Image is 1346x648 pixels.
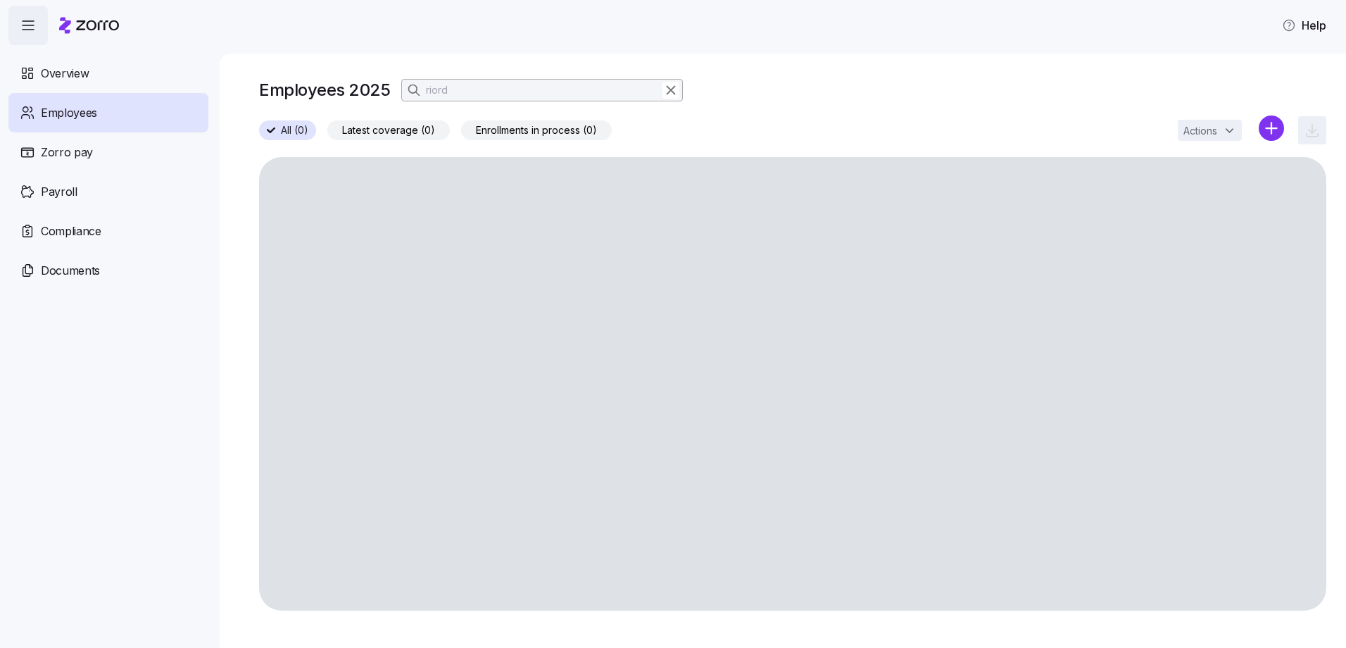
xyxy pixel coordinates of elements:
a: Overview [8,54,208,93]
a: Zorro pay [8,132,208,172]
span: Documents [41,262,100,280]
span: Zorro pay [41,144,93,161]
a: Documents [8,251,208,290]
span: Compliance [41,223,101,240]
span: Latest coverage (0) [342,121,435,139]
a: Employees [8,93,208,132]
span: Payroll [41,183,77,201]
a: Payroll [8,172,208,211]
span: Help [1282,17,1326,34]
span: Overview [41,65,89,82]
h1: Employees 2025 [259,79,390,101]
span: All (0) [281,121,308,139]
input: Search Employees [401,79,683,101]
span: Actions [1183,126,1217,136]
span: Enrollments in process (0) [476,121,597,139]
a: Compliance [8,211,208,251]
svg: add icon [1259,116,1284,141]
button: Actions [1178,120,1242,141]
span: Employees [41,104,97,122]
button: Help [1271,11,1338,39]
